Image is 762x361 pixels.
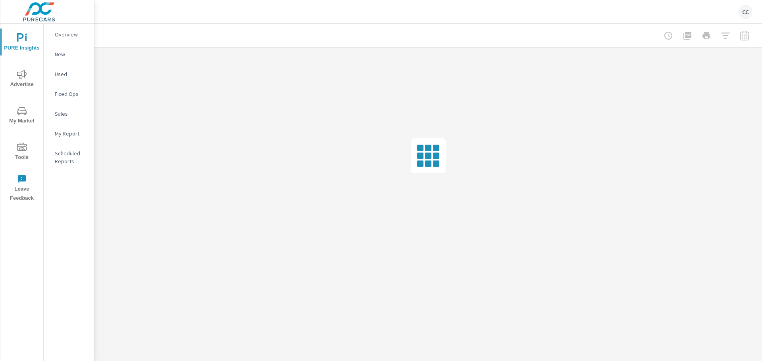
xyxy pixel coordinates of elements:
p: Sales [55,110,88,118]
div: CC [738,5,752,19]
div: Fixed Ops [44,88,94,100]
span: Leave Feedback [3,174,41,203]
div: Sales [44,108,94,120]
div: New [44,48,94,60]
div: nav menu [0,24,43,206]
div: My Report [44,128,94,139]
div: Overview [44,29,94,40]
p: New [55,50,88,58]
span: Tools [3,143,41,162]
p: Overview [55,31,88,38]
p: Scheduled Reports [55,149,88,165]
span: Advertise [3,70,41,89]
div: Scheduled Reports [44,147,94,167]
span: PURE Insights [3,33,41,53]
p: Fixed Ops [55,90,88,98]
div: Used [44,68,94,80]
p: Used [55,70,88,78]
p: My Report [55,130,88,138]
span: My Market [3,106,41,126]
